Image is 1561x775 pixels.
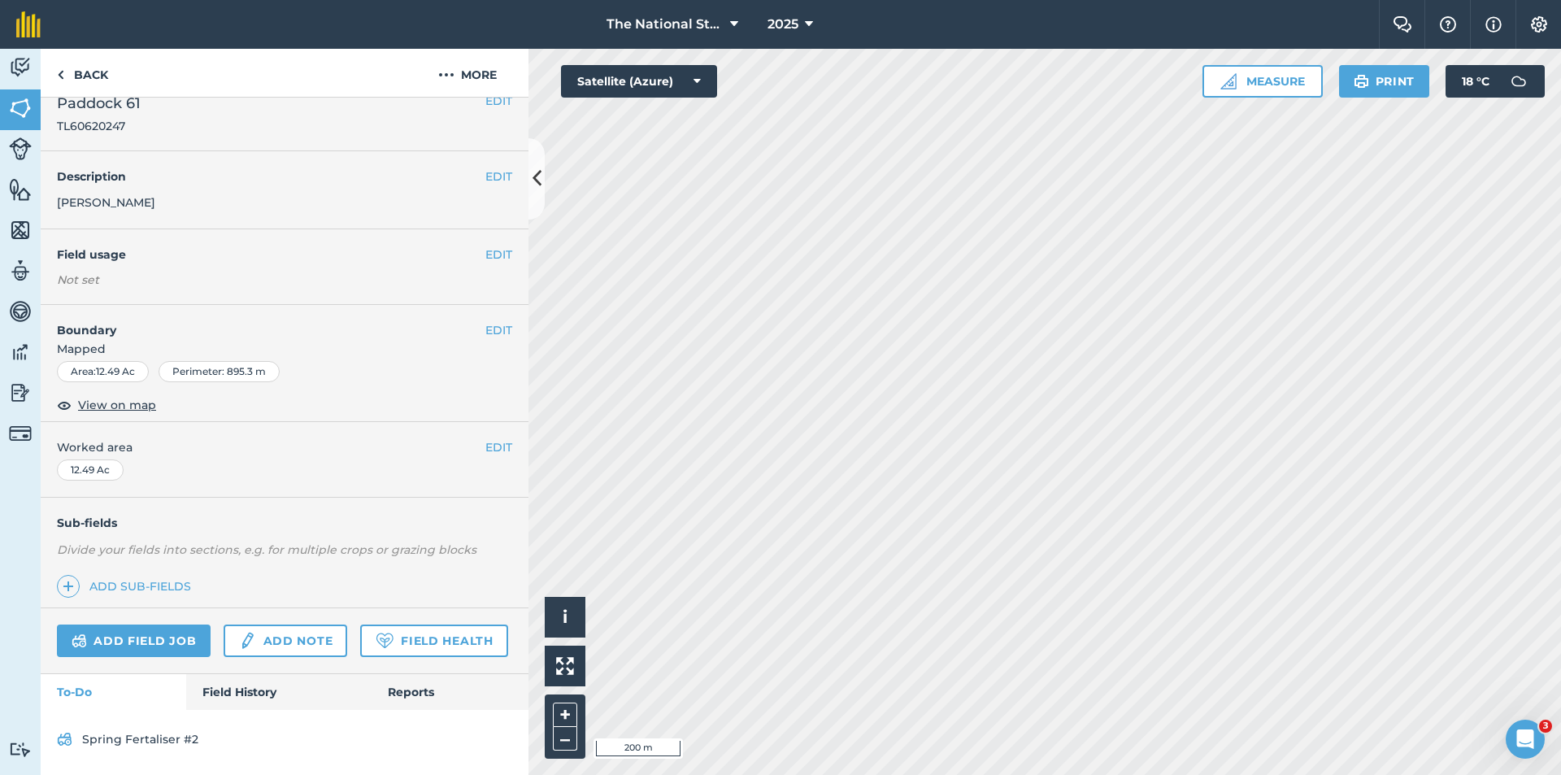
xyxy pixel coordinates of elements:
span: View on map [78,396,156,414]
a: Add note [224,625,347,657]
img: svg+xml;base64,PD94bWwgdmVyc2lvbj0iMS4wIiBlbmNvZGluZz0idXRmLTgiPz4KPCEtLSBHZW5lcmF0b3I6IEFkb2JlIE... [9,340,32,364]
img: svg+xml;base64,PD94bWwgdmVyc2lvbj0iMS4wIiBlbmNvZGluZz0idXRmLTgiPz4KPCEtLSBHZW5lcmF0b3I6IEFkb2JlIE... [9,259,32,283]
button: EDIT [485,92,512,110]
img: Four arrows, one pointing top left, one top right, one bottom right and the last bottom left [556,657,574,675]
h4: Field usage [57,246,485,263]
button: More [407,49,528,97]
img: svg+xml;base64,PD94bWwgdmVyc2lvbj0iMS4wIiBlbmNvZGluZz0idXRmLTgiPz4KPCEtLSBHZW5lcmF0b3I6IEFkb2JlIE... [9,137,32,160]
em: Divide your fields into sections, e.g. for multiple crops or grazing blocks [57,542,476,557]
span: 2025 [767,15,798,34]
h4: Sub-fields [41,514,528,532]
span: [PERSON_NAME] [57,195,155,210]
img: A cog icon [1529,16,1549,33]
img: svg+xml;base64,PD94bWwgdmVyc2lvbj0iMS4wIiBlbmNvZGluZz0idXRmLTgiPz4KPCEtLSBHZW5lcmF0b3I6IEFkb2JlIE... [57,729,72,749]
a: Back [41,49,124,97]
img: Ruler icon [1220,73,1237,89]
img: svg+xml;base64,PD94bWwgdmVyc2lvbj0iMS4wIiBlbmNvZGluZz0idXRmLTgiPz4KPCEtLSBHZW5lcmF0b3I6IEFkb2JlIE... [238,631,256,651]
a: Reports [372,674,528,710]
button: Satellite (Azure) [561,65,717,98]
button: Print [1339,65,1430,98]
img: svg+xml;base64,PHN2ZyB4bWxucz0iaHR0cDovL3d3dy53My5vcmcvMjAwMC9zdmciIHdpZHRoPSI5IiBoZWlnaHQ9IjI0Ii... [57,65,64,85]
img: svg+xml;base64,PD94bWwgdmVyc2lvbj0iMS4wIiBlbmNvZGluZz0idXRmLTgiPz4KPCEtLSBHZW5lcmF0b3I6IEFkb2JlIE... [9,55,32,80]
iframe: Intercom live chat [1506,720,1545,759]
div: Area : 12.49 Ac [57,361,149,382]
a: Add sub-fields [57,575,198,598]
h4: Boundary [41,305,485,339]
img: svg+xml;base64,PD94bWwgdmVyc2lvbj0iMS4wIiBlbmNvZGluZz0idXRmLTgiPz4KPCEtLSBHZW5lcmF0b3I6IEFkb2JlIE... [9,381,32,405]
img: svg+xml;base64,PHN2ZyB4bWxucz0iaHR0cDovL3d3dy53My5vcmcvMjAwMC9zdmciIHdpZHRoPSI1NiIgaGVpZ2h0PSI2MC... [9,177,32,202]
img: svg+xml;base64,PHN2ZyB4bWxucz0iaHR0cDovL3d3dy53My5vcmcvMjAwMC9zdmciIHdpZHRoPSI1NiIgaGVpZ2h0PSI2MC... [9,218,32,242]
h4: Description [57,168,512,185]
button: 18 °C [1446,65,1545,98]
button: – [553,727,577,751]
img: svg+xml;base64,PHN2ZyB4bWxucz0iaHR0cDovL3d3dy53My5vcmcvMjAwMC9zdmciIHdpZHRoPSIxOCIgaGVpZ2h0PSIyNC... [57,395,72,415]
img: svg+xml;base64,PHN2ZyB4bWxucz0iaHR0cDovL3d3dy53My5vcmcvMjAwMC9zdmciIHdpZHRoPSIxNyIgaGVpZ2h0PSIxNy... [1485,15,1502,34]
a: Field History [186,674,371,710]
img: Two speech bubbles overlapping with the left bubble in the forefront [1393,16,1412,33]
span: TL60620247 [57,118,141,134]
span: 3 [1539,720,1552,733]
button: EDIT [485,438,512,456]
a: Field Health [360,625,507,657]
img: svg+xml;base64,PD94bWwgdmVyc2lvbj0iMS4wIiBlbmNvZGluZz0idXRmLTgiPz4KPCEtLSBHZW5lcmF0b3I6IEFkb2JlIE... [1502,65,1535,98]
img: svg+xml;base64,PD94bWwgdmVyc2lvbj0iMS4wIiBlbmNvZGluZz0idXRmLTgiPz4KPCEtLSBHZW5lcmF0b3I6IEFkb2JlIE... [9,422,32,445]
span: Worked area [57,438,512,456]
img: A question mark icon [1438,16,1458,33]
a: To-Do [41,674,186,710]
img: svg+xml;base64,PHN2ZyB4bWxucz0iaHR0cDovL3d3dy53My5vcmcvMjAwMC9zdmciIHdpZHRoPSIxNCIgaGVpZ2h0PSIyNC... [63,577,74,596]
div: Perimeter : 895.3 m [159,361,280,382]
button: EDIT [485,168,512,185]
span: Mapped [41,340,528,358]
span: The National Stud [607,15,724,34]
div: 12.49 Ac [57,459,124,481]
div: Not set [57,272,512,288]
img: svg+xml;base64,PD94bWwgdmVyc2lvbj0iMS4wIiBlbmNvZGluZz0idXRmLTgiPz4KPCEtLSBHZW5lcmF0b3I6IEFkb2JlIE... [9,299,32,324]
img: svg+xml;base64,PHN2ZyB4bWxucz0iaHR0cDovL3d3dy53My5vcmcvMjAwMC9zdmciIHdpZHRoPSIyMCIgaGVpZ2h0PSIyNC... [438,65,454,85]
img: svg+xml;base64,PHN2ZyB4bWxucz0iaHR0cDovL3d3dy53My5vcmcvMjAwMC9zdmciIHdpZHRoPSIxOSIgaGVpZ2h0PSIyNC... [1354,72,1369,91]
button: EDIT [485,246,512,263]
img: svg+xml;base64,PD94bWwgdmVyc2lvbj0iMS4wIiBlbmNvZGluZz0idXRmLTgiPz4KPCEtLSBHZW5lcmF0b3I6IEFkb2JlIE... [72,631,87,651]
img: fieldmargin Logo [16,11,41,37]
img: svg+xml;base64,PD94bWwgdmVyc2lvbj0iMS4wIiBlbmNvZGluZz0idXRmLTgiPz4KPCEtLSBHZW5lcmF0b3I6IEFkb2JlIE... [9,742,32,757]
a: Add field job [57,625,211,657]
button: + [553,703,577,727]
button: View on map [57,395,156,415]
img: svg+xml;base64,PHN2ZyB4bWxucz0iaHR0cDovL3d3dy53My5vcmcvMjAwMC9zdmciIHdpZHRoPSI1NiIgaGVpZ2h0PSI2MC... [9,96,32,120]
a: Spring Fertaliser #2 [57,726,512,752]
span: i [563,607,567,627]
span: Paddock 61 [57,92,141,115]
button: i [545,597,585,638]
button: Measure [1202,65,1323,98]
span: 18 ° C [1462,65,1489,98]
button: EDIT [485,321,512,339]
